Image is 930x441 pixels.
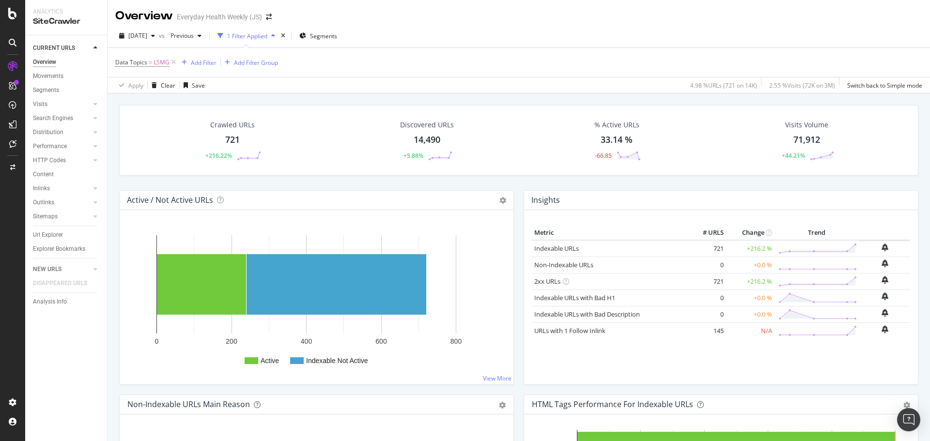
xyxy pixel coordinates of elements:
[687,322,726,339] td: 145
[234,59,278,67] div: Add Filter Group
[33,43,91,53] a: CURRENT URLS
[726,306,775,322] td: +0.0 %
[115,58,147,66] span: Data Topics
[214,28,279,44] button: 1 Filter Applied
[210,120,255,130] div: Crawled URLs
[279,31,287,41] div: times
[148,77,175,93] button: Clear
[261,357,279,365] text: Active
[403,152,423,160] div: +5.88%
[127,399,250,409] div: Non-Indexable URLs Main Reason
[33,278,87,289] div: DISAPPEARED URLS
[726,289,775,306] td: +0.0 %
[882,259,888,267] div: bell-plus
[33,127,91,137] a: Distribution
[115,8,173,24] div: Overview
[33,183,91,194] a: Inlinks
[33,43,75,53] div: CURRENT URLS
[775,226,859,240] th: Trend
[33,127,63,137] div: Distribution
[221,57,278,68] button: Add Filter Group
[192,81,205,90] div: Save
[177,12,262,22] div: Everyday Health Weekly (JS)
[687,226,726,240] th: # URLS
[33,141,91,152] a: Performance
[33,85,59,95] div: Segments
[769,81,835,90] div: 2.55 % Visits ( 72K on 3M )
[594,120,639,130] div: % Active URLs
[180,77,205,93] button: Save
[33,169,100,180] a: Content
[159,31,167,40] span: vs
[847,81,922,90] div: Switch back to Simple mode
[532,226,687,240] th: Metric
[785,120,828,130] div: Visits Volume
[225,134,240,146] div: 721
[167,31,194,40] span: Previous
[726,273,775,289] td: +216.2 %
[499,402,506,409] div: gear
[882,325,888,333] div: bell-plus
[226,337,237,345] text: 200
[843,77,922,93] button: Switch back to Simple mode
[690,81,757,90] div: 4.98 % URLs ( 721 on 14K )
[127,194,213,207] h4: Active / Not Active URLs
[33,71,100,81] a: Movements
[167,28,205,44] button: Previous
[33,113,91,123] a: Search Engines
[115,77,143,93] button: Apply
[33,57,100,67] a: Overview
[375,337,387,345] text: 600
[400,120,454,130] div: Discovered URLs
[882,309,888,317] div: bell-plus
[301,337,312,345] text: 400
[726,240,775,257] td: +216.2 %
[601,134,633,146] div: 33.14 %
[33,99,91,109] a: Visits
[128,31,147,40] span: 2025 Aug. 28th
[306,357,368,365] text: Indexable Not Active
[127,226,502,377] svg: A chart.
[33,155,66,166] div: HTTP Codes
[687,257,726,273] td: 0
[414,134,440,146] div: 14,490
[531,194,560,207] h4: Insights
[191,59,217,67] div: Add Filter
[33,297,67,307] div: Analysis Info
[33,113,73,123] div: Search Engines
[33,297,100,307] a: Analysis Info
[532,399,693,409] div: HTML Tags Performance for Indexable URLs
[227,32,267,40] div: 1 Filter Applied
[33,198,91,208] a: Outlinks
[882,276,888,284] div: bell-plus
[534,310,640,319] a: Indexable URLs with Bad Description
[793,134,820,146] div: 71,912
[534,293,615,302] a: Indexable URLs with Bad H1
[155,337,159,345] text: 0
[33,230,63,240] div: Url Explorer
[33,264,62,274] div: NEW URLS
[450,337,462,345] text: 800
[726,257,775,273] td: +0.0 %
[33,278,97,289] a: DISAPPEARED URLS
[33,155,91,166] a: HTTP Codes
[33,244,100,254] a: Explorer Bookmarks
[33,16,99,27] div: SiteCrawler
[483,374,511,382] a: View More
[295,28,341,44] button: Segments
[534,244,579,253] a: Indexable URLs
[726,322,775,339] td: N/A
[687,289,726,306] td: 0
[687,240,726,257] td: 721
[33,212,91,222] a: Sitemaps
[33,212,58,222] div: Sitemaps
[205,152,232,160] div: +216.22%
[33,198,54,208] div: Outlinks
[595,152,612,160] div: -66.85
[782,152,805,160] div: +44.21%
[534,260,593,269] a: Non-Indexable URLs
[33,99,47,109] div: Visits
[882,292,888,300] div: bell-plus
[33,8,99,16] div: Analytics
